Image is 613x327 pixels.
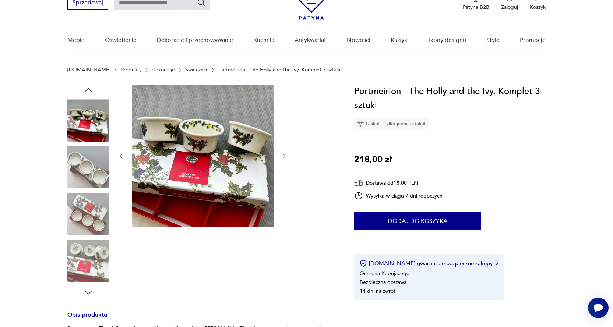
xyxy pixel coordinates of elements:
p: Zaloguj [501,4,518,11]
a: Style [486,26,500,54]
img: Ikona dostawy [354,178,363,188]
img: Ikona strzałki w prawo [496,262,498,265]
a: Promocje [520,26,546,54]
p: 218,00 zł [354,153,392,167]
img: Zdjęcie produktu Portmeirion - The Holly and the Ivy. Komplet 3 sztuki [67,99,109,141]
li: Ochrona Kupującego [360,270,409,277]
img: Zdjęcie produktu Portmeirion - The Holly and the Ivy. Komplet 3 sztuki [132,85,274,227]
div: Wysyłka w ciągu 7 dni roboczych [354,191,443,200]
img: Ikona certyfikatu [360,260,367,267]
a: Oświetlenie [105,26,137,54]
div: Dostawa od 18,00 PLN [354,178,443,188]
button: Dodaj do koszyka [354,212,481,230]
a: Dekoracje [152,67,175,73]
div: Unikat - tylko jedna sztuka! [354,118,429,129]
a: Nowości [347,26,370,54]
a: Sprzedawaj [67,1,108,6]
iframe: Smartsupp widget button [588,298,609,318]
li: 14 dni na zwrot [360,288,395,295]
a: Antykwariat [295,26,326,54]
img: Zdjęcie produktu Portmeirion - The Holly and the Ivy. Komplet 3 sztuki [67,240,109,282]
a: Meble [67,26,85,54]
a: Klasyki [391,26,409,54]
a: Produkty [121,67,142,73]
h1: Portmeirion - The Holly and the Ivy. Komplet 3 sztuki [354,85,545,113]
p: Portmeirion - The Holly and the Ivy. Komplet 3 sztuki [218,67,340,73]
p: Koszyk [530,4,546,11]
li: Bezpieczna dostawa [360,279,406,286]
a: Świeczniki [185,67,208,73]
a: Dekoracje i przechowywanie [157,26,233,54]
img: Zdjęcie produktu Portmeirion - The Holly and the Ivy. Komplet 3 sztuki [67,193,109,235]
p: Patyna B2B [463,4,489,11]
button: [DOMAIN_NAME] gwarantuje bezpieczne zakupy [360,260,498,267]
a: [DOMAIN_NAME] [67,67,110,73]
a: Kuchnia [253,26,274,54]
h3: Opis produktu [67,313,337,325]
img: Ikona diamentu [357,120,364,127]
a: Ikony designu [429,26,466,54]
img: Zdjęcie produktu Portmeirion - The Holly and the Ivy. Komplet 3 sztuki [67,146,109,188]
